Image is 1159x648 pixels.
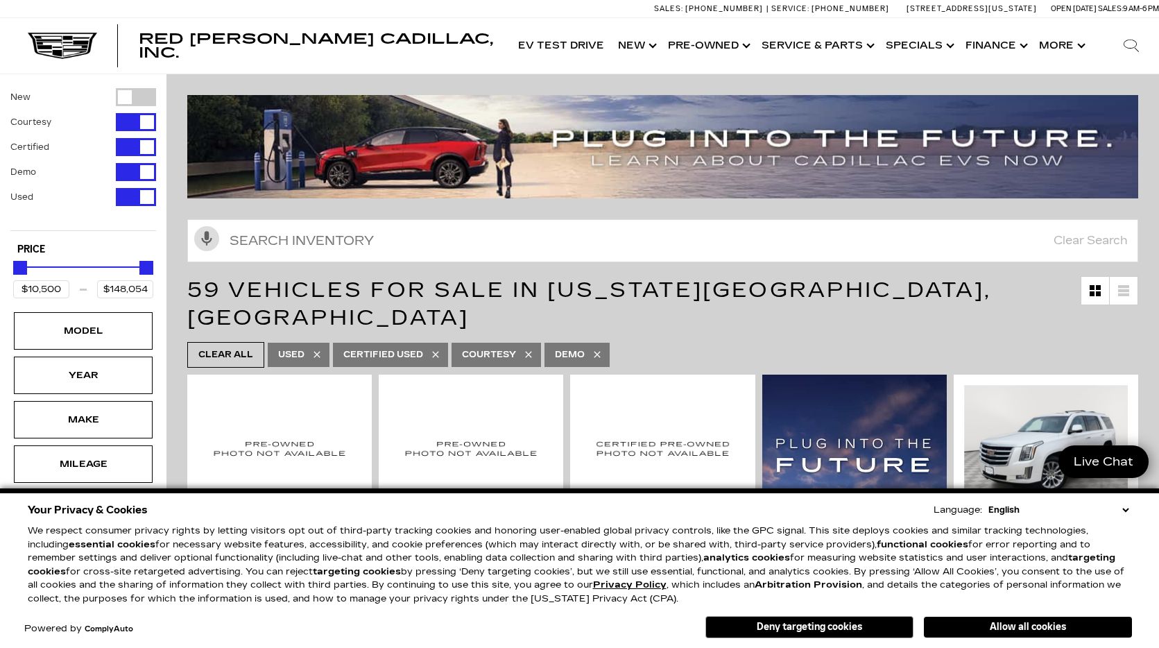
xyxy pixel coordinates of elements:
span: Your Privacy & Cookies [28,500,148,520]
input: Search Inventory [187,219,1138,262]
div: Powered by [24,624,133,633]
span: Open [DATE] [1051,4,1097,13]
strong: Arbitration Provision [755,579,862,590]
img: Cadillac Dark Logo with Cadillac White Text [28,33,97,59]
a: New [611,18,661,74]
div: Mileage [49,457,118,472]
span: [PHONE_NUMBER] [812,4,889,13]
svg: Click to toggle on voice search [194,226,219,251]
a: ComplyAuto [85,625,133,633]
span: Demo [555,346,585,364]
strong: functional cookies [877,539,968,550]
strong: analytics cookies [703,552,790,563]
div: YearYear [14,357,153,394]
div: Minimum Price [13,261,27,275]
a: Service: [PHONE_NUMBER] [766,5,893,12]
div: Model [49,323,118,339]
a: Specials [879,18,959,74]
div: Filter by Vehicle Type [10,88,156,230]
h5: Price [17,244,149,256]
a: Service & Parts [755,18,879,74]
a: Finance [959,18,1032,74]
span: Live Chat [1067,454,1140,470]
a: Red [PERSON_NAME] Cadillac, Inc. [139,32,497,60]
input: Maximum [97,280,153,298]
div: Maximum Price [139,261,153,275]
label: New [10,90,31,104]
span: Clear All [198,346,253,364]
a: Sales: [PHONE_NUMBER] [654,5,766,12]
img: 2013 Cadillac SRX Luxury Collection [198,385,361,511]
strong: targeting cookies [313,566,401,577]
img: 2019 Cadillac XT4 AWD Sport [389,385,553,511]
span: [PHONE_NUMBER] [685,4,763,13]
div: ModelModel [14,312,153,350]
p: We respect consumer privacy rights by letting visitors opt out of third-party tracking cookies an... [28,525,1132,606]
input: Minimum [13,280,69,298]
span: Certified Used [343,346,423,364]
a: Privacy Policy [593,579,667,590]
label: Courtesy [10,115,51,129]
div: Year [49,368,118,383]
div: Language: [934,506,982,515]
label: Certified [10,140,49,154]
strong: essential cookies [69,539,155,550]
span: Courtesy [462,346,516,364]
span: Red [PERSON_NAME] Cadillac, Inc. [139,31,493,61]
span: Sales: [654,4,683,13]
label: Used [10,190,33,204]
img: ev-blog-post-banners4 [187,95,1149,198]
button: Allow all cookies [924,617,1132,638]
span: Service: [771,4,809,13]
div: MileageMileage [14,445,153,483]
span: Sales: [1098,4,1123,13]
span: 59 Vehicles for Sale in [US_STATE][GEOGRAPHIC_DATA], [GEOGRAPHIC_DATA] [187,278,991,330]
label: Demo [10,165,36,179]
div: 1 / 2 [964,385,1130,509]
a: Pre-Owned [661,18,755,74]
a: [STREET_ADDRESS][US_STATE] [907,4,1037,13]
span: 9 AM-6 PM [1123,4,1159,13]
select: Language Select [985,503,1132,517]
a: EV Test Drive [511,18,611,74]
button: More [1032,18,1090,74]
strong: targeting cookies [28,552,1115,577]
button: Deny targeting cookies [705,616,913,638]
div: MakeMake [14,401,153,438]
img: 2021 Cadillac XT4 Premium Luxury [581,385,744,511]
img: 2018 Cadillac Escalade Luxury 1 [964,385,1130,509]
span: Used [278,346,304,364]
div: Make [49,412,118,427]
a: Live Chat [1058,445,1149,478]
div: Price [13,256,153,298]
